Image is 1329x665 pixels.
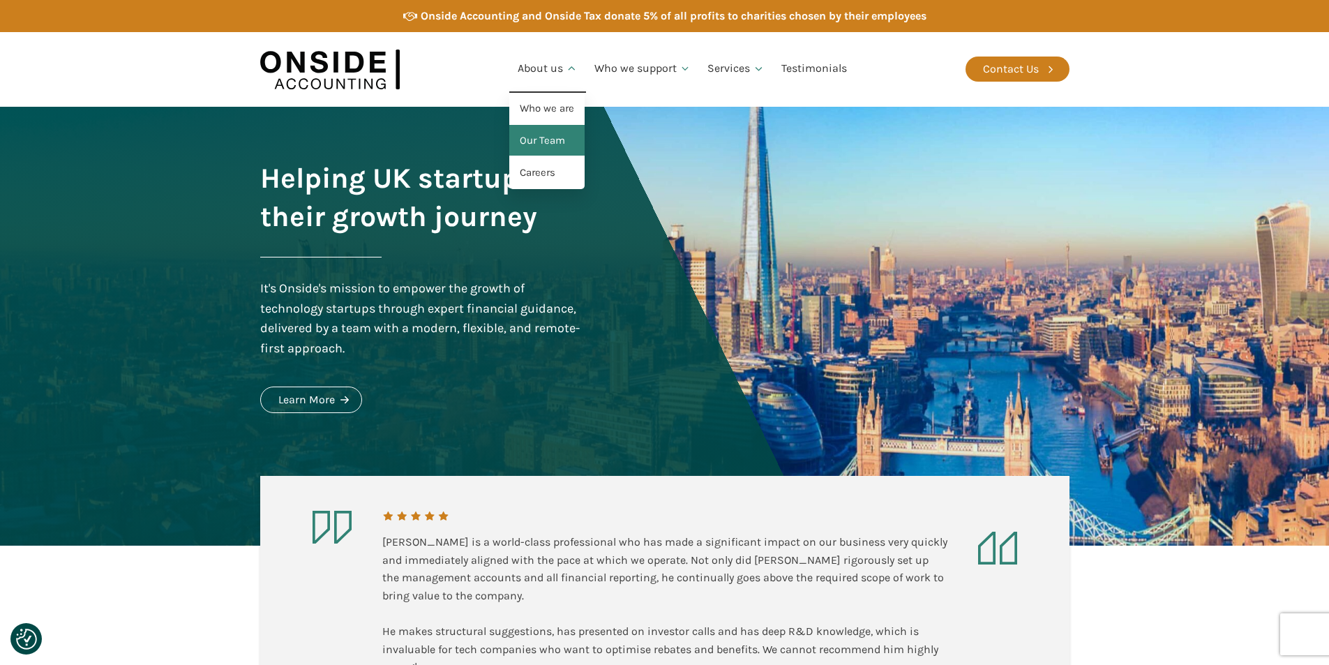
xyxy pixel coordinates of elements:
div: It's Onside's mission to empower the growth of technology startups through expert financial guida... [260,278,584,359]
a: Our Team [509,125,585,157]
div: Contact Us [983,60,1039,78]
a: Who we are [509,93,585,125]
a: Careers [509,157,585,189]
h1: Helping UK startups on their growth journey [260,159,584,236]
div: Onside Accounting and Onside Tax donate 5% of all profits to charities chosen by their employees [421,7,926,25]
a: Contact Us [966,57,1069,82]
img: Revisit consent button [16,629,37,650]
a: Who we support [586,45,700,93]
a: Testimonials [773,45,855,93]
button: Consent Preferences [16,629,37,650]
img: Onside Accounting [260,43,400,96]
div: Learn More [278,391,335,409]
a: Services [699,45,773,93]
a: Learn More [260,387,362,413]
a: About us [509,45,586,93]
